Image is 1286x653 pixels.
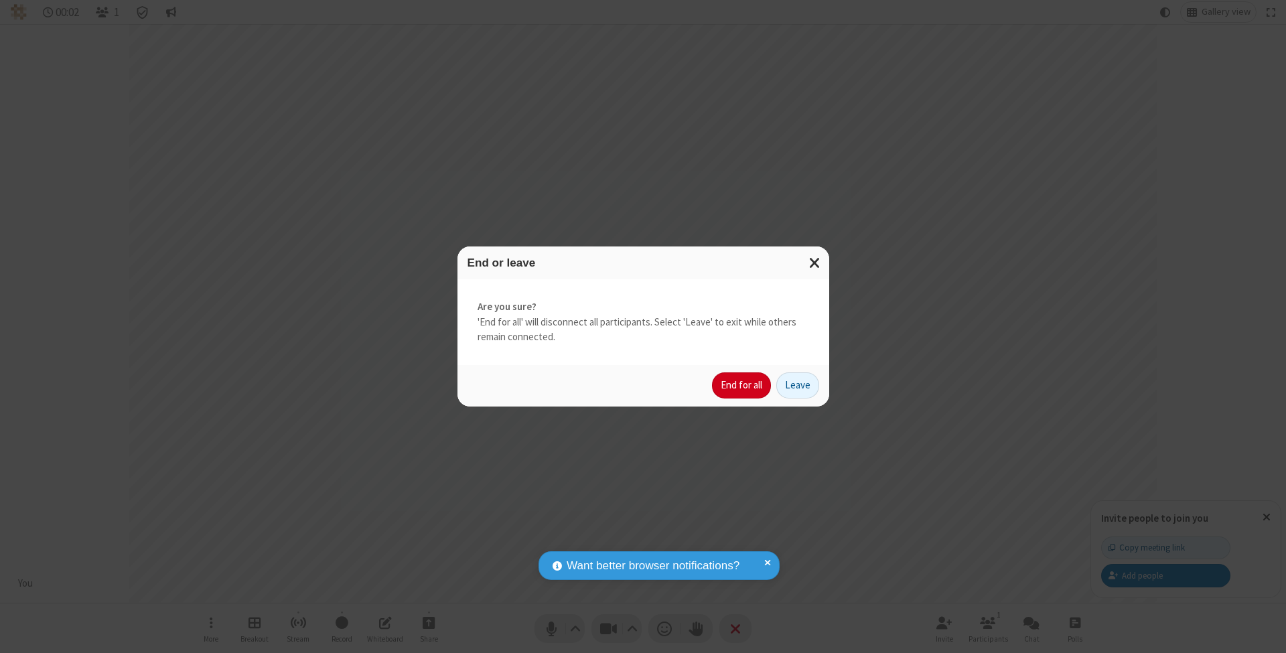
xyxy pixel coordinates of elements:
strong: Are you sure? [478,299,809,315]
button: End for all [712,372,771,399]
button: Close modal [801,246,829,279]
button: Leave [776,372,819,399]
h3: End or leave [468,257,819,269]
span: Want better browser notifications? [567,557,739,575]
div: 'End for all' will disconnect all participants. Select 'Leave' to exit while others remain connec... [457,279,829,365]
